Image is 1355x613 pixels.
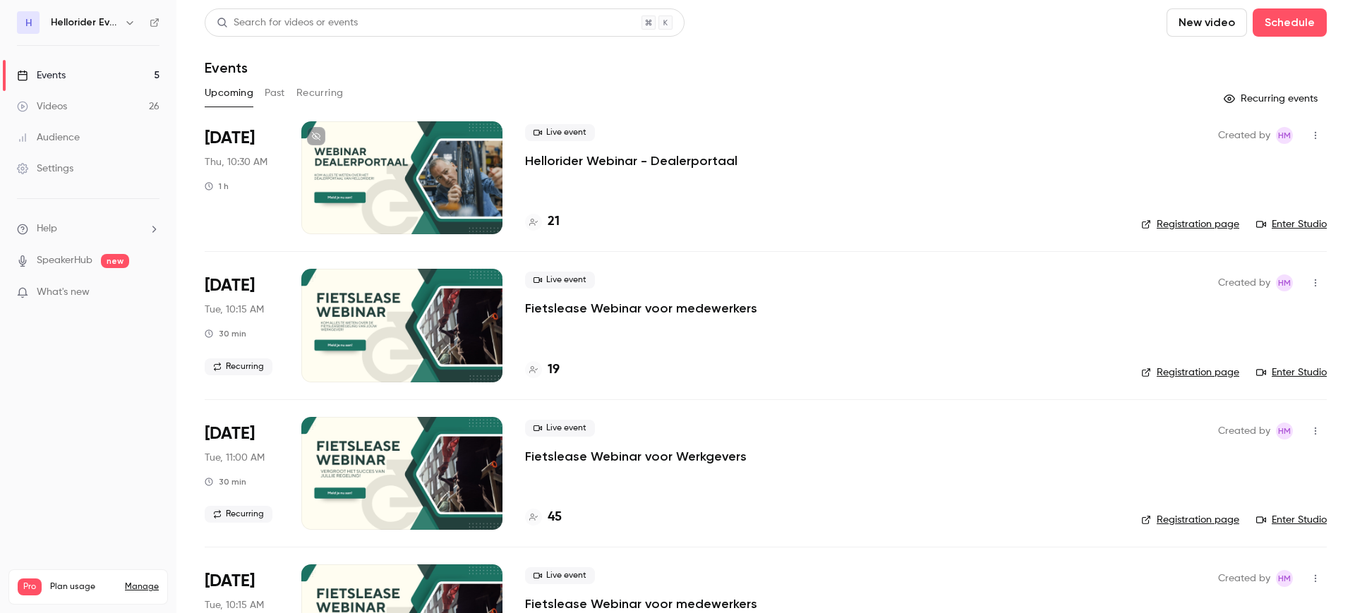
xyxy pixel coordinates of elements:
span: new [101,254,129,268]
div: Videos [17,99,67,114]
a: Enter Studio [1256,513,1327,527]
span: Recurring [205,358,272,375]
a: Enter Studio [1256,217,1327,231]
span: [DATE] [205,423,255,445]
span: Created by [1218,127,1270,144]
span: Heleen Mostert [1276,127,1293,144]
a: Registration page [1141,365,1239,380]
a: Fietslease Webinar voor medewerkers [525,595,757,612]
div: Oct 7 Tue, 10:15 AM (Europe/Amsterdam) [205,269,279,382]
a: Enter Studio [1256,365,1327,380]
a: Hellorider Webinar - Dealerportaal [525,152,737,169]
div: Oct 2 Thu, 10:30 AM (Europe/Amsterdam) [205,121,279,234]
span: HM [1278,274,1291,291]
span: Tue, 10:15 AM [205,303,264,317]
button: Schedule [1253,8,1327,37]
li: help-dropdown-opener [17,221,159,236]
h6: Hellorider Events [51,16,119,30]
span: Live event [525,272,595,289]
h4: 45 [548,508,562,527]
a: Manage [125,581,159,593]
a: Fietslease Webinar voor Werkgevers [525,448,747,465]
span: Heleen Mostert [1276,274,1293,291]
div: Audience [17,131,80,145]
div: Oct 7 Tue, 11:00 AM (Europe/Amsterdam) [205,417,279,530]
span: Live event [525,567,595,584]
button: Past [265,82,285,104]
div: Search for videos or events [217,16,358,30]
span: HM [1278,423,1291,439]
span: What's new [37,285,90,300]
span: Recurring [205,506,272,523]
h1: Events [205,59,248,76]
span: HM [1278,570,1291,587]
span: Tue, 11:00 AM [205,451,265,465]
span: [DATE] [205,570,255,593]
span: Heleen Mostert [1276,423,1293,439]
a: Fietslease Webinar voor medewerkers [525,300,757,317]
span: Thu, 10:30 AM [205,155,267,169]
div: 30 min [205,328,246,339]
button: Upcoming [205,82,253,104]
span: Tue, 10:15 AM [205,598,264,612]
button: Recurring events [1217,87,1327,110]
span: Plan usage [50,581,116,593]
a: 21 [525,212,560,231]
iframe: Noticeable Trigger [143,286,159,299]
a: Registration page [1141,217,1239,231]
h4: 21 [548,212,560,231]
span: [DATE] [205,127,255,150]
button: New video [1167,8,1247,37]
span: Created by [1218,274,1270,291]
a: Registration page [1141,513,1239,527]
span: [DATE] [205,274,255,297]
span: Live event [525,420,595,437]
div: Events [17,68,66,83]
button: Recurring [296,82,344,104]
span: Pro [18,578,42,595]
span: Created by [1218,423,1270,439]
a: 45 [525,508,562,527]
a: SpeakerHub [37,253,92,268]
div: 1 h [205,181,229,192]
span: Created by [1218,570,1270,587]
span: Help [37,221,57,236]
span: HM [1278,127,1291,144]
a: 19 [525,360,560,380]
span: Live event [525,124,595,141]
span: Heleen Mostert [1276,570,1293,587]
h4: 19 [548,360,560,380]
div: Settings [17,162,73,176]
div: 30 min [205,476,246,487]
span: H [25,16,32,30]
